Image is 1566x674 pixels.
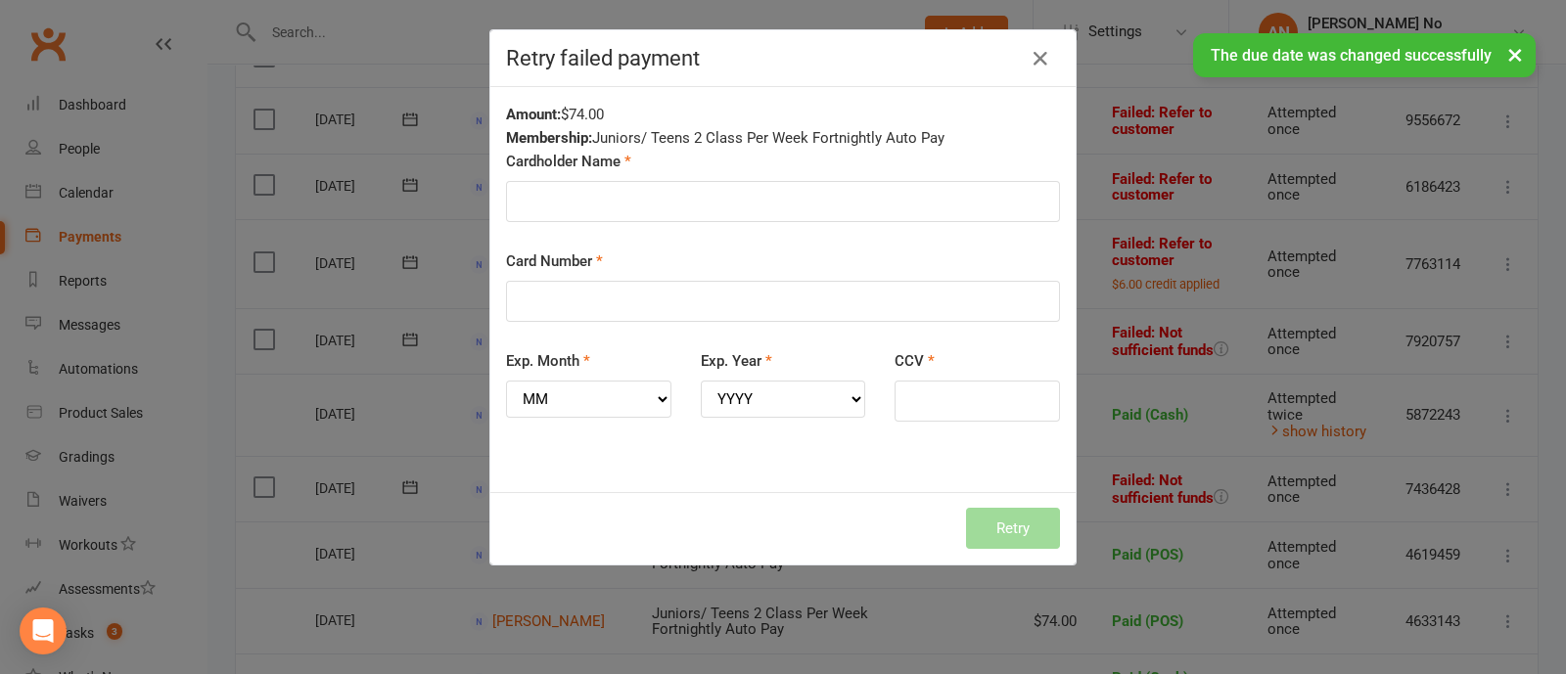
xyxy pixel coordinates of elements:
[506,349,590,373] label: Exp. Month
[506,249,603,273] label: Card Number
[506,126,1060,150] div: Juniors/ Teens 2 Class Per Week Fortnightly Auto Pay
[895,349,935,373] label: CCV
[1193,33,1536,77] div: The due date was changed successfully
[701,349,772,373] label: Exp. Year
[20,607,67,654] div: Open Intercom Messenger
[1497,33,1533,75] button: ×
[506,106,561,123] strong: Amount:
[506,150,631,173] label: Cardholder Name
[506,103,1060,126] div: $74.00
[506,129,592,147] strong: Membership:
